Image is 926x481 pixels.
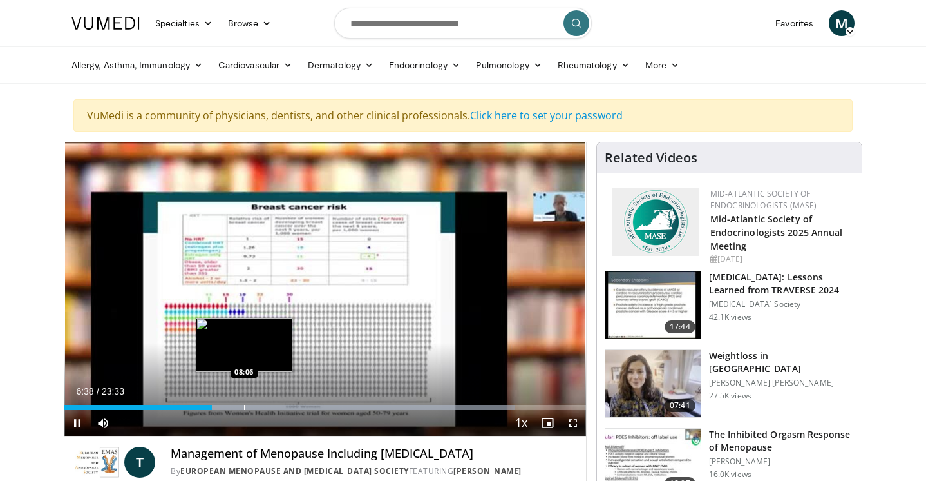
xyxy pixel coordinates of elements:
button: Pause [64,410,90,436]
p: 42.1K views [709,312,751,322]
p: 27.5K views [709,391,751,401]
h3: The Inhibited Orgasm Response of Menopause [709,428,854,454]
img: VuMedi Logo [71,17,140,30]
a: Favorites [768,10,821,36]
a: Browse [220,10,279,36]
a: More [638,52,687,78]
a: Mid-Atlantic Society of Endocrinologists 2025 Annual Meeting [710,213,843,252]
span: 07:41 [665,399,695,412]
a: T [124,447,155,478]
p: 16.0K views [709,469,751,480]
a: European Menopause and [MEDICAL_DATA] Society [180,466,409,476]
a: 07:41 Weightloss in [GEOGRAPHIC_DATA] [PERSON_NAME] [PERSON_NAME] 27.5K views [605,349,854,418]
button: Fullscreen [560,410,586,436]
img: image.jpeg [196,318,292,372]
a: Click here to set your password [470,108,623,123]
img: 1317c62a-2f0d-4360-bee0-b1bff80fed3c.150x105_q85_crop-smart_upscale.jpg [605,271,701,339]
h3: Weightloss in [GEOGRAPHIC_DATA] [709,349,854,375]
a: Endocrinology [381,52,468,78]
img: European Menopause and Andropause Society [75,447,119,478]
div: By FEATURING [171,466,576,477]
img: f382488c-070d-4809-84b7-f09b370f5972.png.150x105_q85_autocrop_double_scale_upscale_version-0.2.png [612,188,699,256]
h3: [MEDICAL_DATA]: Lessons Learned from TRAVERSE 2024 [709,271,854,297]
a: Specialties [147,10,220,36]
a: Cardiovascular [211,52,300,78]
p: [PERSON_NAME] [709,456,854,467]
span: 6:38 [76,386,93,397]
img: 9983fed1-7565-45be-8934-aef1103ce6e2.150x105_q85_crop-smart_upscale.jpg [605,350,701,417]
a: Mid-Atlantic Society of Endocrinologists (MASE) [710,188,817,211]
a: M [829,10,855,36]
span: 17:44 [665,320,695,333]
div: VuMedi is a community of physicians, dentists, and other clinical professionals. [73,99,853,132]
a: Rheumatology [550,52,638,78]
video-js: Video Player [64,142,586,437]
button: Mute [90,410,116,436]
p: [MEDICAL_DATA] Society [709,299,854,309]
div: Progress Bar [64,405,586,410]
h4: Related Videos [605,150,697,166]
div: [DATE] [710,253,851,265]
span: 23:33 [102,386,124,397]
button: Enable picture-in-picture mode [534,410,560,436]
input: Search topics, interventions [334,8,592,39]
a: 17:44 [MEDICAL_DATA]: Lessons Learned from TRAVERSE 2024 [MEDICAL_DATA] Society 42.1K views [605,271,854,339]
span: / [97,386,99,397]
p: [PERSON_NAME] [PERSON_NAME] [709,378,854,388]
button: Playback Rate [509,410,534,436]
a: [PERSON_NAME] [453,466,522,476]
a: Allergy, Asthma, Immunology [64,52,211,78]
a: Dermatology [300,52,381,78]
a: Pulmonology [468,52,550,78]
h4: Management of Menopause Including [MEDICAL_DATA] [171,447,576,461]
